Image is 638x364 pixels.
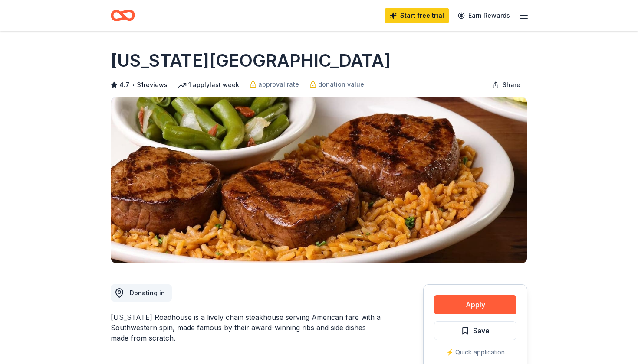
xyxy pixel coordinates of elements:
[111,312,381,343] div: [US_STATE] Roadhouse is a lively chain steakhouse serving American fare with a Southwestern spin,...
[111,49,391,73] h1: [US_STATE][GEOGRAPHIC_DATA]
[178,80,239,90] div: 1 apply last week
[111,97,527,263] img: Image for Texas Roadhouse
[130,289,165,296] span: Donating in
[503,80,520,90] span: Share
[434,321,516,340] button: Save
[250,79,299,90] a: approval rate
[453,8,515,23] a: Earn Rewards
[132,81,135,88] span: •
[119,80,129,90] span: 4.7
[318,79,364,90] span: donation value
[258,79,299,90] span: approval rate
[385,8,449,23] a: Start free trial
[309,79,364,90] a: donation value
[137,80,168,90] button: 31reviews
[434,347,516,357] div: ⚡️ Quick application
[485,76,527,94] button: Share
[434,295,516,314] button: Apply
[111,5,135,26] a: Home
[473,325,490,336] span: Save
